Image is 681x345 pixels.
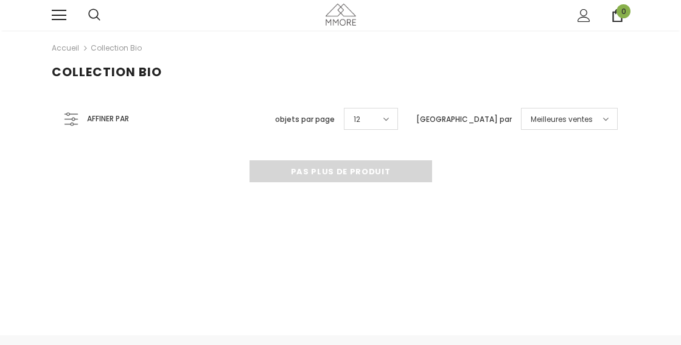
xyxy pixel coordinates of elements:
a: Collection Bio [91,43,142,53]
span: Meilleures ventes [531,113,593,126]
a: 0 [611,9,624,22]
img: Cas MMORE [326,4,356,25]
label: [GEOGRAPHIC_DATA] par [416,113,512,126]
span: 12 [354,113,360,126]
span: Affiner par [87,112,129,126]
span: Collection Bio [52,63,162,80]
a: Accueil [52,41,79,55]
label: objets par page [275,113,335,126]
span: 0 [616,4,630,18]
